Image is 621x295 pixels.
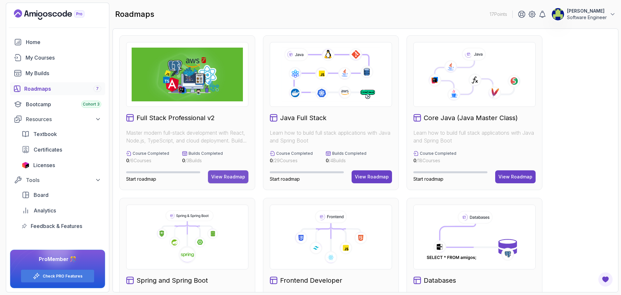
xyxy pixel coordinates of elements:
[115,9,154,19] h2: roadmaps
[208,170,248,183] button: View Roadmap
[34,191,49,199] span: Board
[270,129,392,144] p: Learn how to build full stack applications with Java and Spring Boot
[332,151,366,156] p: Builds Completed
[551,8,616,21] button: user profile image[PERSON_NAME]Software Engineer
[490,11,507,17] p: 17 Points
[182,157,223,164] p: / 3 Builds
[182,158,185,163] span: 0
[18,143,105,156] a: certificates
[26,69,101,77] div: My Builds
[33,130,57,138] span: Textbook
[10,82,105,95] a: roadmaps
[33,161,55,169] span: Licenses
[126,129,248,144] p: Master modern full-stack development with React, Node.js, TypeScript, and cloud deployment. Build...
[211,174,245,180] div: View Roadmap
[276,151,313,156] p: Course Completed
[326,157,366,164] p: / 4 Builds
[326,158,329,163] span: 0
[126,176,156,182] span: Start roadmap
[126,157,169,164] p: / 6 Courses
[126,158,129,163] span: 0
[10,174,105,186] button: Tools
[24,85,101,93] div: Roadmaps
[26,115,101,123] div: Resources
[270,157,313,164] p: / 29 Courses
[14,9,99,20] a: Landing page
[567,14,607,21] p: Software Engineer
[18,204,105,217] a: analytics
[22,162,29,168] img: jetbrains icon
[10,51,105,64] a: courses
[26,54,101,62] div: My Courses
[18,188,105,201] a: board
[132,48,243,101] img: Full Stack Professional v2
[83,102,100,107] span: Cohort 3
[495,170,536,183] button: View Roadmap
[18,159,105,172] a: licenses
[26,100,101,108] div: Bootcamp
[420,151,456,156] p: Course Completed
[189,151,223,156] p: Builds Completed
[498,174,532,180] div: View Roadmap
[552,8,564,20] img: user profile image
[413,157,456,164] p: / 18 Courses
[18,220,105,233] a: feedback
[43,274,82,279] a: Check PRO Features
[352,170,392,183] button: View Roadmap
[34,146,62,153] span: Certificates
[413,176,443,182] span: Start roadmap
[270,176,300,182] span: Start roadmap
[26,176,101,184] div: Tools
[355,174,389,180] div: View Roadmap
[424,113,518,122] h2: Core Java (Java Master Class)
[424,276,456,285] h2: Databases
[413,129,536,144] p: Learn how to build full stack applications with Java and Spring Boot
[133,151,169,156] p: Course Completed
[136,276,208,285] h2: Spring and Spring Boot
[10,67,105,80] a: builds
[10,36,105,49] a: home
[21,269,94,283] button: Check PRO Features
[136,113,215,122] h2: Full Stack Professional v2
[270,158,273,163] span: 0
[598,272,613,287] button: Open Feedback Button
[34,207,56,214] span: Analytics
[18,128,105,141] a: textbook
[26,38,101,46] div: Home
[10,113,105,125] button: Resources
[96,86,99,91] span: 7
[413,158,416,163] span: 0
[567,8,607,14] p: [PERSON_NAME]
[10,98,105,111] a: bootcamp
[280,276,342,285] h2: Frontend Developer
[31,222,82,230] span: Feedback & Features
[280,113,326,122] h2: Java Full Stack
